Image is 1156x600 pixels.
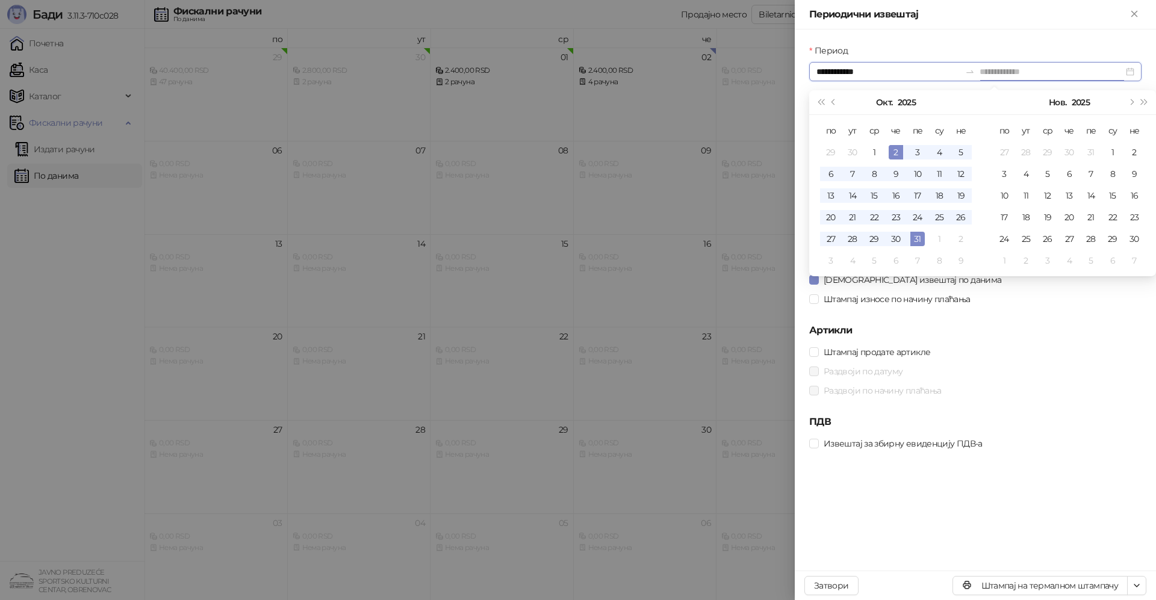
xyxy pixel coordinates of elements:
div: 6 [1105,253,1120,268]
td: 2025-11-10 [993,185,1015,206]
div: 18 [1019,210,1033,224]
div: 28 [1084,232,1098,246]
div: 5 [954,145,968,159]
div: 30 [1062,145,1077,159]
th: че [1058,120,1080,141]
span: Штампај износе по начину плаћања [819,292,975,306]
div: 20 [824,210,838,224]
td: 2025-10-31 [907,228,928,250]
div: 7 [1127,253,1142,268]
div: 27 [824,232,838,246]
td: 2025-10-20 [820,206,842,228]
td: 2025-11-09 [1123,163,1145,185]
td: 2025-11-08 [928,250,950,271]
button: Изабери годину [898,90,916,114]
th: су [928,120,950,141]
th: по [993,120,1015,141]
div: 15 [867,188,881,203]
td: 2025-11-14 [1080,185,1102,206]
td: 2025-11-04 [1015,163,1037,185]
td: 2025-10-30 [885,228,907,250]
td: 2025-11-05 [1037,163,1058,185]
td: 2025-11-28 [1080,228,1102,250]
td: 2025-11-09 [950,250,972,271]
div: 11 [932,167,946,181]
div: 23 [889,210,903,224]
button: Close [1127,7,1142,22]
div: 29 [867,232,881,246]
div: 8 [1105,167,1120,181]
td: 2025-10-27 [820,228,842,250]
div: 5 [1084,253,1098,268]
th: ут [1015,120,1037,141]
td: 2025-10-03 [907,141,928,163]
td: 2025-10-16 [885,185,907,206]
td: 2025-11-02 [1123,141,1145,163]
th: не [950,120,972,141]
div: 29 [1105,232,1120,246]
td: 2025-11-27 [1058,228,1080,250]
span: Штампај продате артикле [819,345,935,359]
div: 22 [1105,210,1120,224]
button: Затвори [804,576,859,595]
div: 11 [1019,188,1033,203]
td: 2025-11-01 [1102,141,1123,163]
td: 2025-10-15 [863,185,885,206]
div: 7 [845,167,860,181]
td: 2025-11-15 [1102,185,1123,206]
td: 2025-11-23 [1123,206,1145,228]
div: 10 [910,167,925,181]
div: 27 [1062,232,1077,246]
span: Раздвоји по датуму [819,365,907,378]
div: 2 [1127,145,1142,159]
div: 1 [932,232,946,246]
div: 2 [889,145,903,159]
td: 2025-11-21 [1080,206,1102,228]
button: Претходна година (Control + left) [814,90,827,114]
div: 17 [910,188,925,203]
td: 2025-11-24 [993,228,1015,250]
div: 30 [845,145,860,159]
div: 1 [1105,145,1120,159]
td: 2025-10-25 [928,206,950,228]
td: 2025-12-04 [1058,250,1080,271]
td: 2025-10-30 [1058,141,1080,163]
td: 2025-10-08 [863,163,885,185]
div: 3 [997,167,1011,181]
td: 2025-10-02 [885,141,907,163]
td: 2025-11-22 [1102,206,1123,228]
td: 2025-11-08 [1102,163,1123,185]
div: 31 [910,232,925,246]
td: 2025-12-02 [1015,250,1037,271]
div: 4 [1019,167,1033,181]
td: 2025-10-18 [928,185,950,206]
button: Изабери месец [1049,90,1066,114]
div: 22 [867,210,881,224]
td: 2025-11-04 [842,250,863,271]
div: 21 [845,210,860,224]
button: Претходни месец (PageUp) [827,90,841,114]
td: 2025-10-07 [842,163,863,185]
div: 3 [1040,253,1055,268]
div: 3 [910,145,925,159]
td: 2025-11-13 [1058,185,1080,206]
div: 23 [1127,210,1142,224]
div: 9 [954,253,968,268]
h5: ПДВ [809,415,1142,429]
td: 2025-10-21 [842,206,863,228]
td: 2025-11-30 [1123,228,1145,250]
div: 16 [1127,188,1142,203]
td: 2025-11-01 [928,228,950,250]
div: 4 [1062,253,1077,268]
div: 8 [932,253,946,268]
div: 24 [910,210,925,224]
div: 25 [1019,232,1033,246]
div: 15 [1105,188,1120,203]
td: 2025-10-22 [863,206,885,228]
td: 2025-10-06 [820,163,842,185]
div: 19 [954,188,968,203]
td: 2025-10-24 [907,206,928,228]
td: 2025-11-07 [1080,163,1102,185]
td: 2025-11-19 [1037,206,1058,228]
div: 25 [932,210,946,224]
